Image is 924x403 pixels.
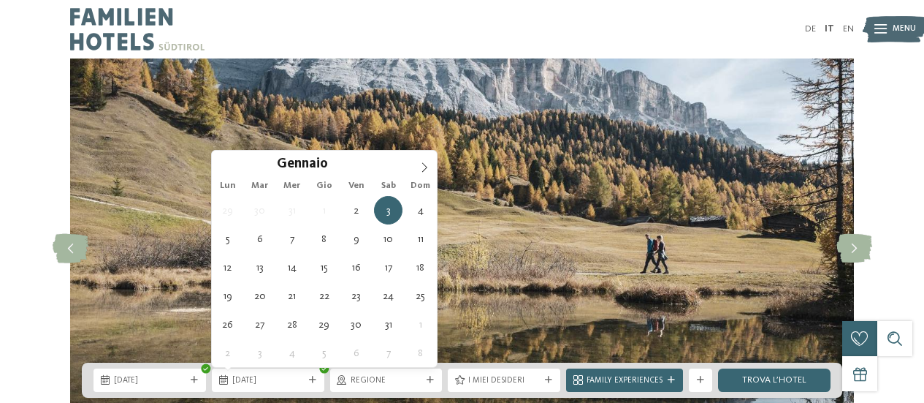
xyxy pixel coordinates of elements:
span: Family Experiences [587,375,663,387]
span: Febbraio 4, 2026 [278,339,306,367]
span: Gennaio 18, 2026 [406,253,435,282]
span: Gennaio 10, 2026 [374,225,402,253]
span: Dicembre 31, 2025 [278,196,306,225]
span: Gennaio 19, 2026 [213,282,242,310]
span: Regione [351,375,422,387]
span: Mer [276,181,308,191]
span: Gennaio 30, 2026 [342,310,370,339]
span: Dicembre 29, 2025 [213,196,242,225]
a: trova l’hotel [718,369,831,392]
span: Febbraio 1, 2026 [406,310,435,339]
span: Gennaio 5, 2026 [213,225,242,253]
span: Menu [893,23,916,35]
span: Febbraio 6, 2026 [342,339,370,367]
span: Febbraio 3, 2026 [245,339,274,367]
span: Gennaio 6, 2026 [245,225,274,253]
span: Gennaio [277,158,328,172]
span: Gennaio 23, 2026 [342,282,370,310]
span: Gennaio 13, 2026 [245,253,274,282]
span: Gennaio 26, 2026 [213,310,242,339]
span: Gennaio 8, 2026 [310,225,338,253]
span: Gennaio 25, 2026 [406,282,435,310]
span: Gennaio 7, 2026 [278,225,306,253]
span: Lun [212,181,244,191]
span: Dicembre 30, 2025 [245,196,274,225]
span: Gennaio 2, 2026 [342,196,370,225]
span: Febbraio 2, 2026 [213,339,242,367]
span: Gennaio 20, 2026 [245,282,274,310]
span: Gio [308,181,340,191]
span: Gennaio 4, 2026 [406,196,435,225]
span: Sab [373,181,405,191]
span: Dom [405,181,437,191]
span: Gennaio 27, 2026 [245,310,274,339]
span: Gennaio 12, 2026 [213,253,242,282]
span: Ven [340,181,373,191]
span: Gennaio 22, 2026 [310,282,338,310]
span: Gennaio 21, 2026 [278,282,306,310]
span: Gennaio 16, 2026 [342,253,370,282]
span: I miei desideri [468,375,540,387]
span: Gennaio 9, 2026 [342,225,370,253]
a: EN [843,24,854,34]
span: Gennaio 24, 2026 [374,282,402,310]
span: Febbraio 8, 2026 [406,339,435,367]
span: Mar [244,181,276,191]
span: Gennaio 11, 2026 [406,225,435,253]
span: Gennaio 1, 2026 [310,196,338,225]
input: Year [328,156,376,171]
span: Gennaio 3, 2026 [374,196,402,225]
span: Gennaio 29, 2026 [310,310,338,339]
span: Febbraio 7, 2026 [374,339,402,367]
a: DE [805,24,816,34]
span: Gennaio 31, 2026 [374,310,402,339]
span: Gennaio 28, 2026 [278,310,306,339]
a: IT [825,24,834,34]
span: Febbraio 5, 2026 [310,339,338,367]
span: Gennaio 14, 2026 [278,253,306,282]
span: [DATE] [232,375,304,387]
span: Gennaio 17, 2026 [374,253,402,282]
span: Gennaio 15, 2026 [310,253,338,282]
span: [DATE] [114,375,186,387]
